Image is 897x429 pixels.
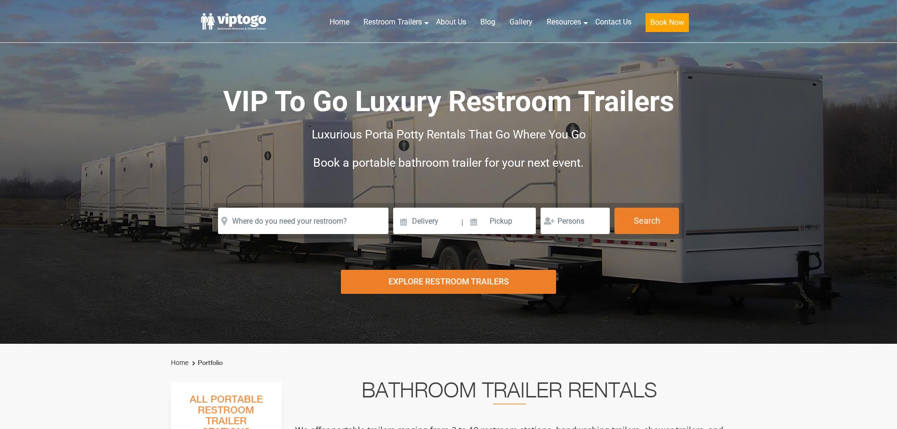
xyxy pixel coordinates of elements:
div: Explore Restroom Trailers [341,270,556,294]
span: VIP To Go Luxury Restroom Trailers [223,85,674,118]
a: Resources [540,12,588,32]
a: Restroom Trailers [356,12,429,32]
a: Contact Us [588,12,638,32]
input: Persons [541,208,610,234]
li: Portfolio [190,357,223,369]
input: Where do you need your restroom? [218,208,388,234]
span: | [461,208,463,238]
h2: Bathroom Trailer Rentals [294,382,725,405]
a: Blog [473,12,502,32]
a: Home [171,359,188,366]
a: Gallery [502,12,540,32]
button: Book Now [646,13,689,32]
a: Home [323,12,356,32]
a: About Us [429,12,473,32]
a: Book Now [638,12,696,38]
span: Luxurious Porta Potty Rentals That Go Where You Go [312,128,586,141]
span: Book a portable bathroom trailer for your next event. [313,156,584,170]
button: Search [614,208,679,234]
input: Pickup [465,208,536,234]
input: Delivery [393,208,461,234]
